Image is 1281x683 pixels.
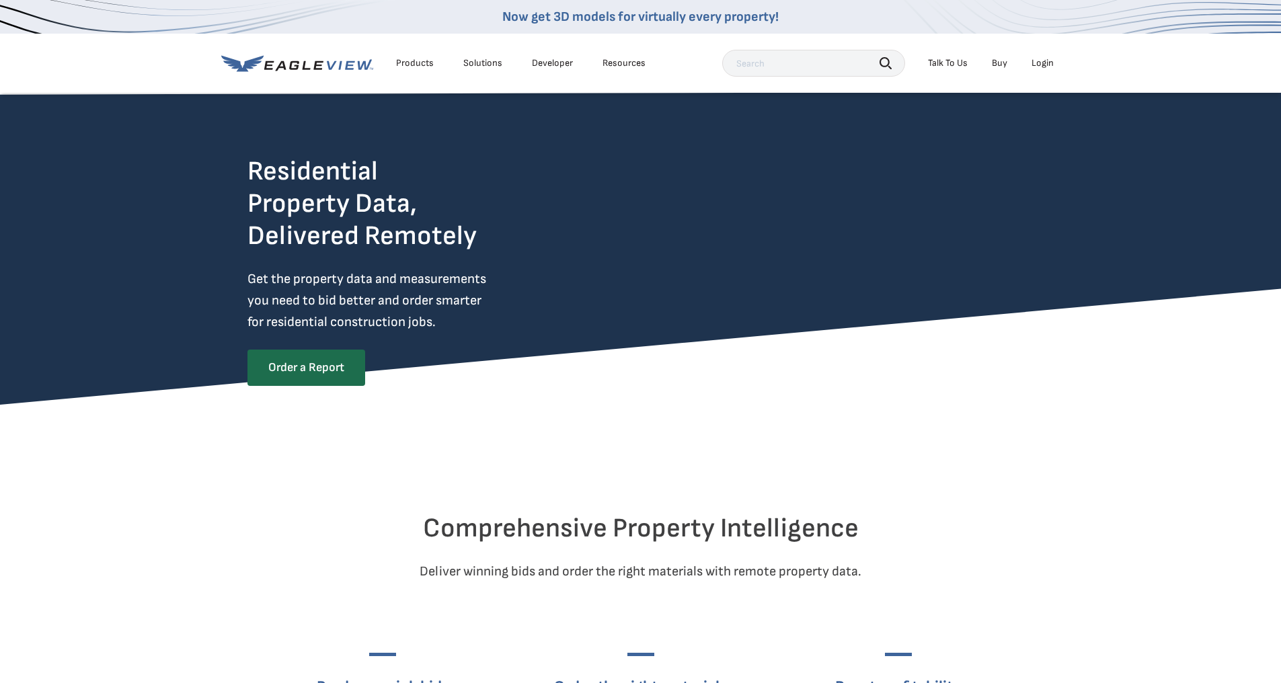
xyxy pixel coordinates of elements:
a: Developer [532,57,573,69]
h2: Residential Property Data, Delivered Remotely [247,155,477,252]
a: Order a Report [247,350,365,386]
div: Talk To Us [928,57,968,69]
h2: Comprehensive Property Intelligence [247,512,1034,545]
a: Buy [992,57,1007,69]
input: Search [722,50,905,77]
p: Deliver winning bids and order the right materials with remote property data. [247,561,1034,582]
div: Products [396,57,434,69]
div: Solutions [463,57,502,69]
div: Login [1032,57,1054,69]
p: Get the property data and measurements you need to bid better and order smarter for residential c... [247,268,542,333]
a: Now get 3D models for virtually every property! [502,9,779,25]
div: Resources [603,57,646,69]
